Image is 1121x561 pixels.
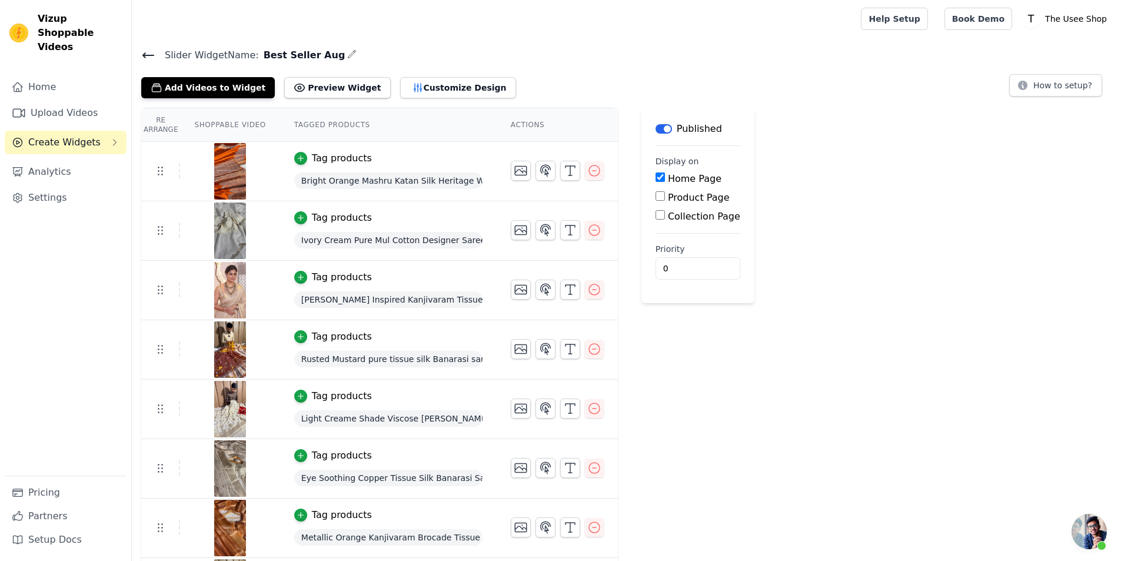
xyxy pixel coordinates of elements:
[511,399,531,419] button: Change Thumbnail
[294,449,372,463] button: Tag products
[312,270,372,284] div: Tag products
[38,12,122,54] span: Vizup Shoppable Videos
[214,203,247,259] img: vizup-images-de86.jpg
[511,220,531,240] button: Change Thumbnail
[294,508,372,522] button: Tag products
[180,108,280,142] th: Shoppable Video
[214,381,247,437] img: vizup-images-64f0.jpg
[5,160,127,184] a: Analytics
[214,440,247,497] img: vizup-images-c05a.jpg
[5,528,127,552] a: Setup Docs
[5,504,127,528] a: Partners
[141,108,180,142] th: Re Arrange
[214,500,247,556] img: vizup-images-c37a.jpg
[668,211,740,222] label: Collection Page
[294,232,483,248] span: Ivory Cream Pure Mul Cotton Designer Saree
[280,108,497,142] th: Tagged Products
[294,389,372,403] button: Tag products
[294,410,483,427] span: Light Creame Shade Viscose [PERSON_NAME]
[511,339,531,359] button: Change Thumbnail
[5,75,127,99] a: Home
[284,77,390,98] button: Preview Widget
[511,280,531,300] button: Change Thumbnail
[214,321,247,378] img: vizup-images-89b1.jpg
[347,47,357,63] div: Edit Name
[497,108,618,142] th: Actions
[28,135,101,150] span: Create Widgets
[141,77,275,98] button: Add Videos to Widget
[312,211,372,225] div: Tag products
[5,131,127,154] button: Create Widgets
[294,172,483,189] span: Bright Orange Mashru Katan Silk Heritage Weave Banarasi Saree
[668,192,730,203] label: Product Page
[312,389,372,403] div: Tag products
[214,143,247,200] img: vizup-images-9840.jpg
[677,122,722,136] p: Published
[656,243,740,255] label: Priority
[294,270,372,284] button: Tag products
[511,161,531,181] button: Change Thumbnail
[1009,74,1102,97] button: How to setup?
[294,351,483,367] span: Rusted Mustard pure tissue silk Banarasi saree
[312,330,372,344] div: Tag products
[294,211,372,225] button: Tag products
[294,330,372,344] button: Tag products
[294,291,483,308] span: [PERSON_NAME] Inspired Kanjivaram Tissue Saree
[155,48,259,62] span: Slider Widget Name:
[668,173,721,184] label: Home Page
[312,508,372,522] div: Tag products
[312,151,372,165] div: Tag products
[5,186,127,210] a: Settings
[214,262,247,318] img: vizup-images-fd86.jpg
[294,470,483,486] span: Eye Soothing Copper Tissue Silk Banarasi Saree in [PERSON_NAME] Weave
[1040,8,1112,29] p: The Usee Shop
[5,481,127,504] a: Pricing
[1072,514,1107,549] div: Open chat
[294,151,372,165] button: Tag products
[9,24,28,42] img: Vizup
[400,77,516,98] button: Customize Design
[511,517,531,537] button: Change Thumbnail
[294,529,483,546] span: Metallic Orange Kanjivaram Brocade Tissue Silk Copper Zari Heritage Weave Banarasi Saree
[259,48,345,62] span: Best Seller Aug
[312,449,372,463] div: Tag products
[861,8,927,30] a: Help Setup
[656,155,699,167] legend: Display on
[5,101,127,125] a: Upload Videos
[1022,8,1112,29] button: T The Usee Shop
[1009,82,1102,94] a: How to setup?
[511,458,531,478] button: Change Thumbnail
[1027,13,1034,25] text: T
[944,8,1012,30] a: Book Demo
